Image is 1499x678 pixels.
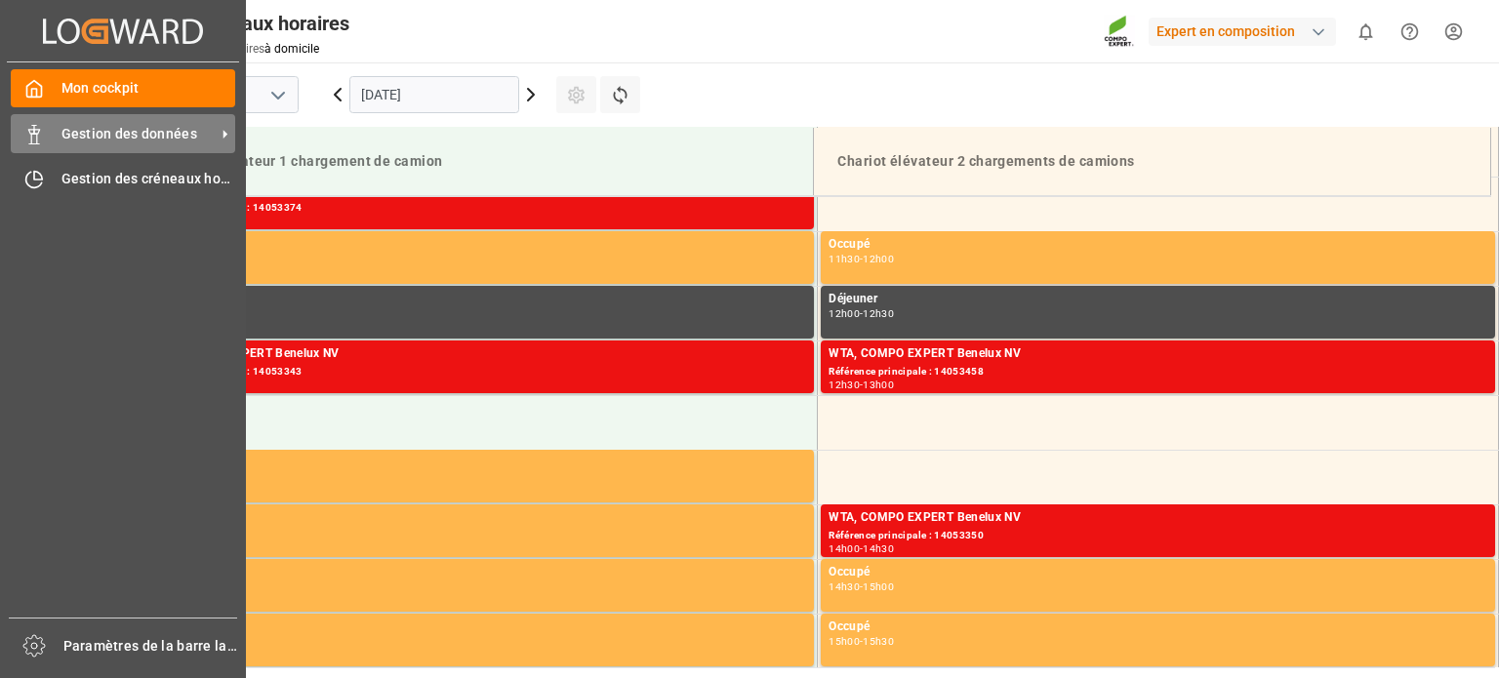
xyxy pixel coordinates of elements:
font: Déjeuner [829,292,877,305]
font: 15h00 [863,580,894,593]
font: - [860,635,863,648]
font: 11h30 [829,253,860,265]
input: JJ.MM.AAAA [349,76,519,113]
font: 12h00 [863,253,894,265]
font: 12h30 [829,379,860,391]
font: - [860,580,863,593]
font: Occupé [829,565,870,578]
font: 13h00 [863,379,894,391]
font: Chariot élévateur 2 chargements de camions [837,153,1135,169]
font: Chariot élévateur 1 chargement de camion [160,153,443,169]
font: Paramètres de la barre latérale [63,638,266,654]
a: Gestion des créneaux horaires [11,160,235,198]
font: Mon cockpit [61,80,140,96]
font: 14h30 [863,542,894,555]
button: afficher 0 nouvelles notifications [1344,10,1388,54]
font: - [860,307,863,320]
font: 14h30 [829,580,860,593]
a: à domicile [264,42,319,56]
button: Centre d'aide [1388,10,1432,54]
font: Référence principale : 14053350 [829,530,984,540]
font: WTA, COMPO EXPERT Benelux NV [147,346,340,360]
font: 12h00 [829,307,860,320]
font: - [860,379,863,391]
font: 15h30 [863,635,894,648]
img: Screenshot%202023-09-29%20at%2010.02.21.png_1712312052.png [1104,15,1135,49]
font: Gestion des créneaux horaires [61,171,259,186]
font: 14h00 [829,542,860,555]
font: Occupé [829,237,870,251]
font: - [860,542,863,555]
font: WTA, COMPO EXPERT Benelux NV [829,510,1021,524]
font: Expert en composition [1156,23,1295,39]
font: Référence principale : 14053458 [829,366,984,377]
font: Occupé [829,619,870,633]
font: 15h00 [829,635,860,648]
a: Mon cockpit [11,69,235,107]
font: Référence principale : 14053343 [147,366,303,377]
font: WTA, COMPO EXPERT Benelux NV [829,346,1021,360]
font: Gestion des données [61,126,197,141]
font: 12h30 [863,307,894,320]
font: - [860,253,863,265]
font: Référence principale : 14053374 [147,202,303,213]
button: Expert en composition [1149,13,1344,50]
button: ouvrir le menu [263,80,292,110]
